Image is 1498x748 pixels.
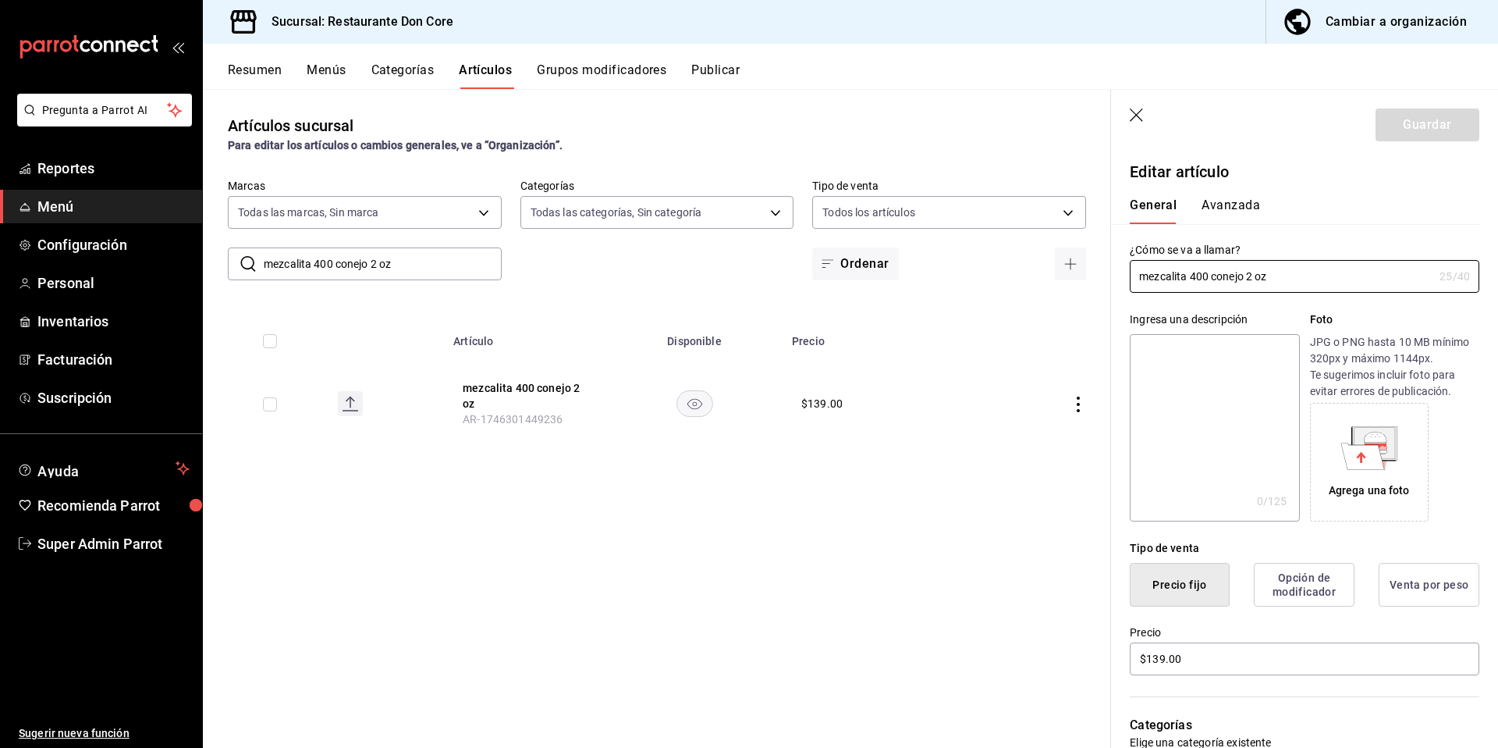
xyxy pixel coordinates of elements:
[1254,563,1354,607] button: Opción de modificador
[307,62,346,89] button: Menús
[1326,11,1467,33] div: Cambiar a organización
[1314,407,1425,518] div: Agrega una foto
[459,62,512,89] button: Artículos
[228,62,1498,89] div: navigation tabs
[37,158,190,179] span: Reportes
[37,349,190,370] span: Facturación
[606,312,783,362] th: Disponible
[1130,198,1177,224] button: General
[1130,540,1479,557] div: Tipo de venta
[1257,493,1287,509] div: 0 /125
[463,413,563,426] span: AR-1746301449236
[172,41,184,53] button: open_drawer_menu
[1130,716,1479,735] p: Categorías
[1439,269,1470,284] div: 25 /40
[822,205,915,220] span: Todos los artículos
[1379,563,1479,607] button: Venta por peso
[1070,397,1086,412] button: actions
[444,312,606,362] th: Artículo
[371,62,435,89] button: Categorías
[812,248,898,280] button: Ordenar
[11,113,192,130] a: Pregunta a Parrot AI
[228,114,353,137] div: Artículos sucursal
[37,272,190,294] span: Personal
[1310,312,1479,328] p: Foto
[37,387,190,408] span: Suscripción
[42,102,168,119] span: Pregunta a Parrot AI
[228,62,282,89] button: Resumen
[463,380,587,411] button: edit-product-location
[1202,198,1260,224] button: Avanzada
[1130,627,1479,638] label: Precio
[812,180,1086,191] label: Tipo de venta
[801,396,843,411] div: $ 139.00
[259,12,453,31] h3: Sucursal: Restaurante Don Core
[676,390,713,417] button: availability-product
[228,180,502,191] label: Marcas
[37,196,190,217] span: Menú
[1130,160,1479,183] p: Editar artículo
[531,205,702,220] span: Todas las categorías, Sin categoría
[37,495,190,516] span: Recomienda Parrot
[537,62,666,89] button: Grupos modificadores
[19,725,190,742] span: Sugerir nueva función
[238,205,379,220] span: Todas las marcas, Sin marca
[37,533,190,554] span: Super Admin Parrot
[228,139,563,151] strong: Para editar los artículos o cambios generales, ve a “Organización”.
[264,248,502,280] input: Buscar artículo
[37,311,190,332] span: Inventarios
[520,180,794,191] label: Categorías
[1130,643,1479,675] input: $0.00
[17,94,192,126] button: Pregunta a Parrot AI
[1310,334,1479,400] p: JPG o PNG hasta 10 MB mínimo 320px y máximo 1144px. Te sugerimos incluir foto para evitar errores...
[37,459,169,478] span: Ayuda
[1130,244,1479,255] label: ¿Cómo se va a llamar?
[783,312,970,362] th: Precio
[1329,483,1410,499] div: Agrega una foto
[1130,312,1299,328] div: Ingresa una descripción
[1130,563,1230,607] button: Precio fijo
[1130,198,1461,224] div: navigation tabs
[37,234,190,255] span: Configuración
[691,62,740,89] button: Publicar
